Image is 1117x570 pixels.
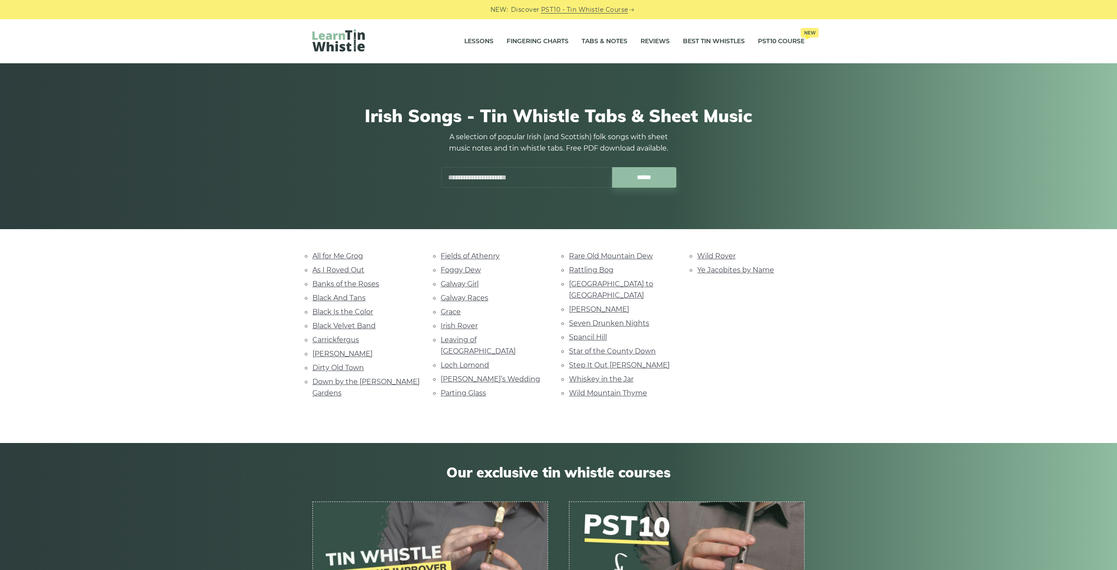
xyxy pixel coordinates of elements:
[569,389,647,397] a: Wild Mountain Thyme
[569,280,653,299] a: [GEOGRAPHIC_DATA] to [GEOGRAPHIC_DATA]
[312,266,364,274] a: As I Roved Out
[441,361,489,369] a: Loch Lomond
[758,31,805,52] a: PST10 CourseNew
[441,294,488,302] a: Galway Races
[569,375,634,383] a: Whiskey in the Jar
[569,252,653,260] a: Rare Old Mountain Dew
[441,375,540,383] a: [PERSON_NAME]’s Wedding
[441,389,486,397] a: Parting Glass
[312,105,805,126] h1: Irish Songs - Tin Whistle Tabs & Sheet Music
[569,305,629,313] a: [PERSON_NAME]
[441,308,461,316] a: Grace
[312,29,365,52] img: LearnTinWhistle.com
[683,31,745,52] a: Best Tin Whistles
[312,378,420,397] a: Down by the [PERSON_NAME] Gardens
[569,347,656,355] a: Star of the County Down
[569,333,607,341] a: Spancil Hill
[801,28,819,38] span: New
[441,252,500,260] a: Fields of Athenry
[697,266,774,274] a: Ye Jacobites by Name
[697,252,736,260] a: Wild Rover
[464,31,493,52] a: Lessons
[441,280,479,288] a: Galway Girl
[582,31,627,52] a: Tabs & Notes
[507,31,569,52] a: Fingering Charts
[312,336,359,344] a: Carrickfergus
[569,266,613,274] a: Rattling Bog
[312,294,366,302] a: Black And Tans
[312,308,373,316] a: Black Is the Color
[441,266,481,274] a: Foggy Dew
[312,364,364,372] a: Dirty Old Town
[312,322,376,330] a: Black Velvet Band
[312,252,363,260] a: All for Me Grog
[441,336,516,355] a: Leaving of [GEOGRAPHIC_DATA]
[312,350,373,358] a: [PERSON_NAME]
[441,322,478,330] a: Irish Rover
[312,464,805,481] span: Our exclusive tin whistle courses
[312,280,379,288] a: Banks of the Roses
[569,319,649,327] a: Seven Drunken Nights
[569,361,670,369] a: Step It Out [PERSON_NAME]
[641,31,670,52] a: Reviews
[441,131,676,154] p: A selection of popular Irish (and Scottish) folk songs with sheet music notes and tin whistle tab...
